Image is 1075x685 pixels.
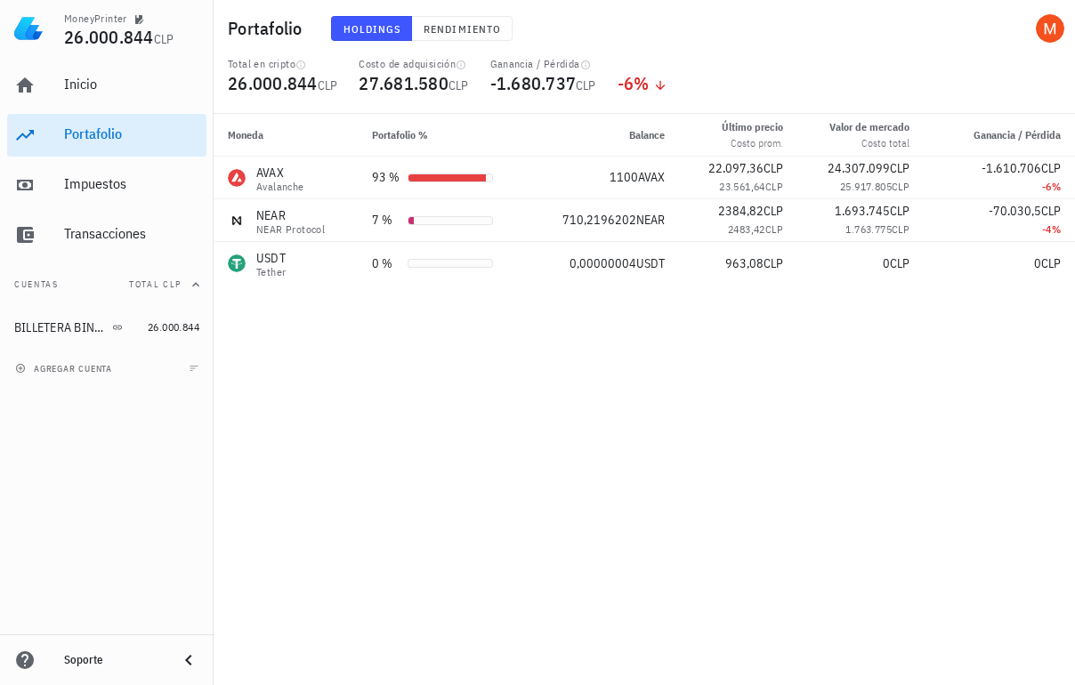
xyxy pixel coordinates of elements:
span: CLP [765,222,783,236]
th: Ganancia / Pérdida: Sin ordenar. Pulse para ordenar de forma ascendente. [924,114,1075,157]
span: 2483,42 [728,222,765,236]
span: CLP [1041,160,1061,176]
span: CLP [318,77,338,93]
span: CLP [890,203,909,219]
a: Inicio [7,64,206,107]
span: Moneda [228,128,263,141]
span: 710,2196202 [562,212,636,228]
div: Portafolio [64,125,199,142]
div: -4 [938,221,1061,238]
span: USDT [636,255,665,271]
button: Holdings [331,16,413,41]
span: 26.000.844 [64,25,154,49]
span: 25.917.805 [840,180,892,193]
div: Valor de mercado [829,119,909,135]
img: LedgiFi [14,14,43,43]
span: 1100 [610,169,638,185]
div: Total en cripto [228,57,337,71]
span: 27.681.580 [359,71,449,95]
div: Transacciones [64,225,199,242]
span: Ganancia / Pérdida [974,128,1061,141]
span: Rendimiento [423,22,501,36]
div: Impuestos [64,175,199,192]
th: Portafolio %: Sin ordenar. Pulse para ordenar de forma ascendente. [358,114,529,157]
div: -6 [938,178,1061,196]
th: Moneda [214,114,358,157]
span: agregar cuenta [19,363,112,375]
span: -1.610.706 [982,160,1041,176]
span: CLP [765,180,783,193]
span: CLP [1041,255,1061,271]
span: CLP [764,160,783,176]
span: 2384,82 [718,203,764,219]
span: CLP [892,180,909,193]
div: -6 [618,75,667,93]
span: 1.763.775 [845,222,892,236]
span: CLP [890,255,909,271]
span: 26.000.844 [228,71,318,95]
button: agregar cuenta [11,359,120,377]
div: NEAR [256,206,325,224]
span: -1.680.737 [490,71,577,95]
div: MoneyPrinter [64,12,127,26]
span: % [634,71,649,95]
span: CLP [154,31,174,47]
th: Balance: Sin ordenar. Pulse para ordenar de forma ascendente. [529,114,680,157]
span: Portafolio % [372,128,428,141]
div: USDT-icon [228,254,246,272]
span: 26.000.844 [148,320,199,334]
span: NEAR [636,212,665,228]
span: % [1052,180,1061,193]
div: BILLETERA BINANCE [14,320,109,335]
div: Costo de adquisición [359,57,468,71]
span: CLP [892,222,909,236]
span: % [1052,222,1061,236]
span: 963,08 [725,255,764,271]
div: 93 % [372,168,400,187]
span: AVAX [638,169,665,185]
button: Rendimiento [412,16,513,41]
span: Total CLP [129,278,182,290]
div: Avalanche [256,181,304,192]
div: Último precio [722,119,783,135]
span: 24.307.099 [828,160,890,176]
span: 0 [883,255,890,271]
div: 0 % [372,254,400,273]
span: 0,00000004 [570,255,636,271]
span: CLP [764,203,783,219]
div: Tether [256,267,286,278]
button: CuentasTotal CLP [7,263,206,306]
div: NEAR-icon [228,212,246,230]
span: 22.097,36 [708,160,764,176]
span: 0 [1034,255,1041,271]
span: CLP [449,77,469,93]
div: NEAR Protocol [256,224,325,235]
div: Ganancia / Pérdida [490,57,596,71]
div: AVAX-icon [228,169,246,187]
div: Soporte [64,653,164,667]
span: CLP [764,255,783,271]
div: Inicio [64,76,199,93]
span: Holdings [343,22,401,36]
span: CLP [890,160,909,176]
div: USDT [256,249,286,267]
a: Transacciones [7,214,206,256]
div: Costo prom. [722,135,783,151]
a: BILLETERA BINANCE 26.000.844 [7,306,206,349]
div: avatar [1036,14,1064,43]
h1: Portafolio [228,14,310,43]
div: Costo total [829,135,909,151]
span: CLP [1041,203,1061,219]
span: CLP [576,77,596,93]
a: Portafolio [7,114,206,157]
span: 1.693.745 [835,203,890,219]
span: 23.561,64 [719,180,765,193]
div: 7 % [372,211,400,230]
span: Balance [629,128,665,141]
div: AVAX [256,164,304,181]
span: -70.030,5 [989,203,1041,219]
a: Impuestos [7,164,206,206]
